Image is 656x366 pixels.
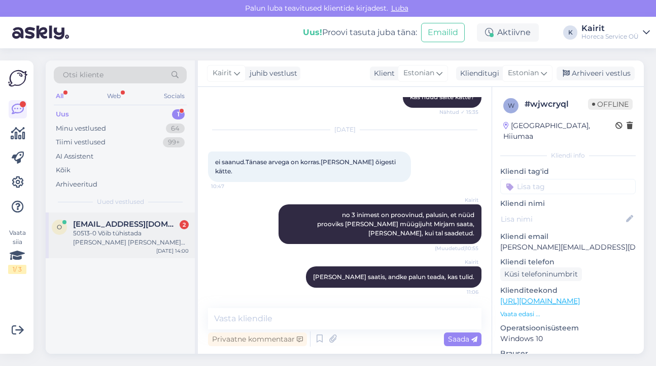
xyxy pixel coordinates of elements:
div: Tiimi vestlused [56,137,106,147]
div: Horeca Service OÜ [581,33,639,41]
span: Kairit [440,258,478,266]
div: Vaata siia [8,228,26,274]
span: ouslkrd@gmail.com [73,220,179,229]
span: w [508,102,514,109]
input: Lisa nimi [501,213,624,225]
div: 99+ [163,137,185,147]
p: Klienditeekond [500,285,636,296]
div: 2 [180,220,189,229]
span: (Muudetud) 10:55 [435,245,478,252]
p: Kliendi nimi [500,198,636,209]
b: Uus! [303,27,322,37]
div: [DATE] 14:00 [156,247,189,255]
div: Privaatne kommentaar [208,332,307,346]
div: Socials [162,89,187,103]
div: K [563,25,577,40]
div: 50513-0 Võib tühistada [PERSON_NAME] [PERSON_NAME] 50513 [73,229,189,247]
div: Küsi telefoninumbrit [500,267,582,281]
span: Estonian [403,68,434,79]
a: [URL][DOMAIN_NAME] [500,296,580,306]
div: AI Assistent [56,151,93,162]
div: 64 [166,124,185,134]
div: Klienditugi [456,68,499,79]
div: # wjwcryql [525,98,588,110]
div: [DATE] [208,125,481,134]
div: Arhiveeri vestlus [557,67,635,80]
input: Lisa tag [500,179,636,194]
span: kas nüüd saite kätte? [410,93,474,101]
p: Kliendi email [500,231,636,242]
img: Askly Logo [8,69,27,88]
div: Kairit [581,24,639,33]
span: Luba [388,4,411,13]
span: Estonian [508,68,539,79]
span: [PERSON_NAME] saatis, andke palun teada, kas tulid. [313,273,474,281]
div: Aktiivne [477,23,539,42]
div: Minu vestlused [56,124,106,134]
div: Kõik [56,165,71,175]
div: Kliendi info [500,151,636,160]
div: All [54,89,65,103]
span: Otsi kliente [63,70,103,80]
a: KairitHoreca Service OÜ [581,24,650,41]
span: Kairit [213,68,232,79]
span: Kairit [440,196,478,204]
p: Windows 10 [500,333,636,344]
span: Saada [448,334,477,344]
span: Offline [588,99,633,110]
p: [PERSON_NAME][EMAIL_ADDRESS][DOMAIN_NAME] [500,242,636,253]
span: 10:47 [211,182,249,190]
div: juhib vestlust [246,68,297,79]
div: Uus [56,109,69,119]
button: Emailid [421,23,465,42]
p: Kliendi tag'id [500,166,636,177]
p: Operatsioonisüsteem [500,323,636,333]
div: Web [105,89,123,103]
div: Proovi tasuta juba täna: [303,26,417,39]
div: Arhiveeritud [56,179,97,190]
div: 1 / 3 [8,265,26,274]
span: Uued vestlused [97,197,144,206]
div: [GEOGRAPHIC_DATA], Hiiumaa [503,120,615,142]
span: 11:06 [440,288,478,296]
div: Klient [370,68,395,79]
span: no 3 inimest on proovinud, palusin, et nüüd prooviks [PERSON_NAME] müügijuht Mirjam saata, [PERSO... [316,211,476,237]
p: Vaata edasi ... [500,310,636,319]
span: Nähtud ✓ 15:35 [439,108,478,116]
span: ei saanud.Tänase arvega on korras.[PERSON_NAME] õigesti kätte. [215,158,397,175]
p: Brauser [500,348,636,359]
span: o [57,223,62,231]
p: Kliendi telefon [500,257,636,267]
div: 1 [172,109,185,119]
